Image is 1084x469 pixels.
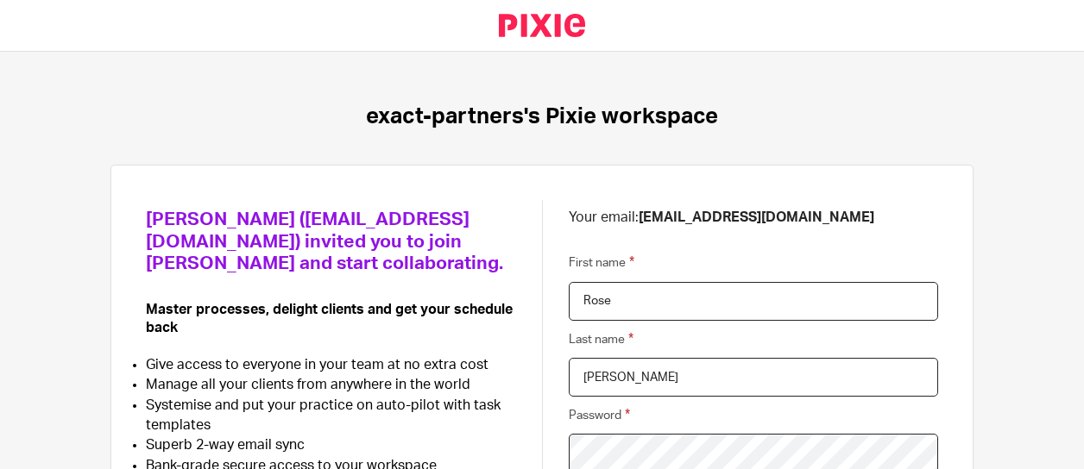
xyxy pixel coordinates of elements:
[639,210,874,224] b: [EMAIL_ADDRESS][DOMAIN_NAME]
[569,358,938,397] input: Last name
[569,209,938,227] p: Your email:
[569,253,634,272] label: First name
[146,396,516,436] li: Systemise and put your practice on auto-pilot with task templates
[569,405,630,425] label: Password
[569,282,938,321] input: First name
[146,375,516,395] li: Manage all your clients from anywhere in the world
[146,210,503,272] span: [PERSON_NAME] ([EMAIL_ADDRESS][DOMAIN_NAME]) invited you to join [PERSON_NAME] and start collabor...
[146,301,516,338] p: Master processes, delight clients and get your schedule back
[146,355,516,375] li: Give access to everyone in your team at no extra cost
[569,329,633,349] label: Last name
[366,103,718,130] h1: exact-partners's Pixie workspace
[146,435,516,455] li: Superb 2-way email sync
